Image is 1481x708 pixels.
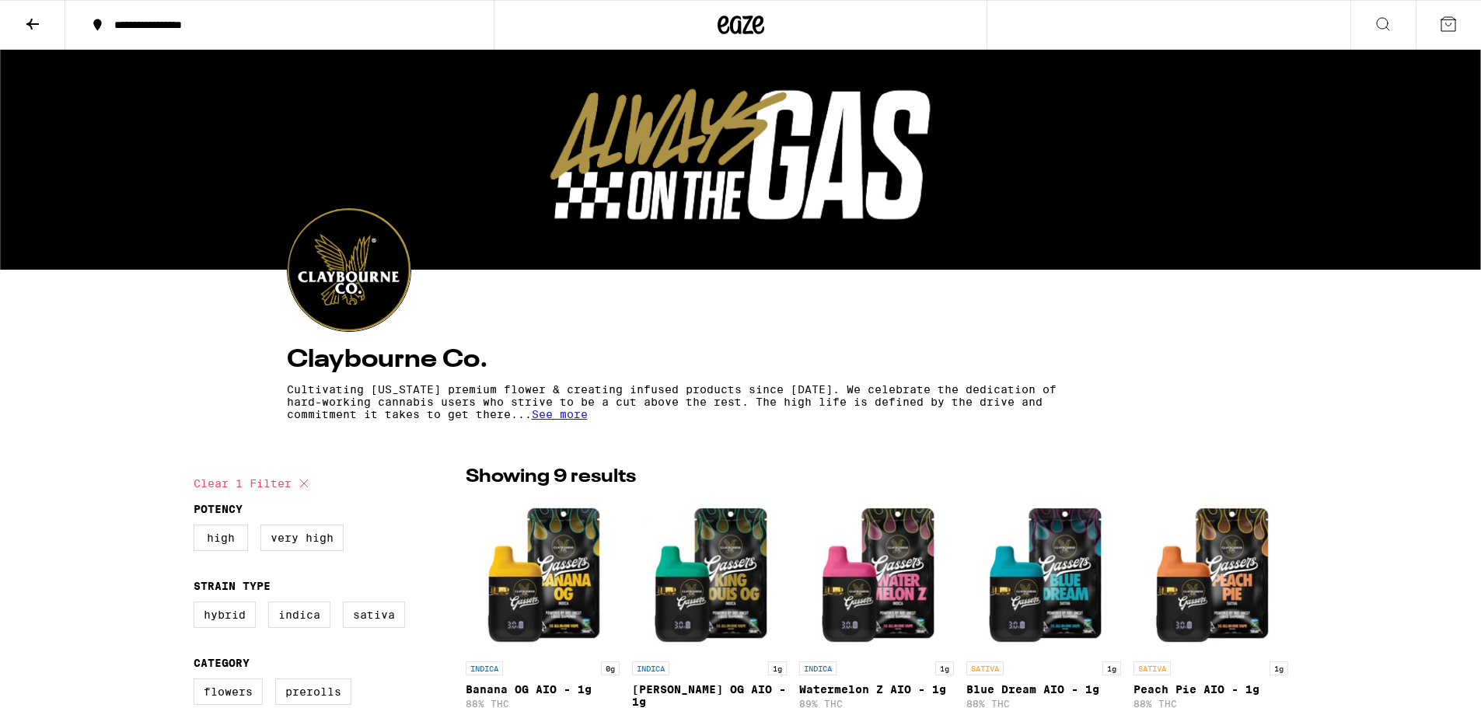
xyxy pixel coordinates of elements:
img: Claybourne Co. - King Louis OG AIO - 1g [632,498,787,654]
p: 1g [935,661,954,675]
p: Watermelon Z AIO - 1g [799,683,954,696]
label: Hybrid [194,602,256,628]
p: 1g [768,661,787,675]
p: Peach Pie AIO - 1g [1133,683,1288,696]
p: Blue Dream AIO - 1g [966,683,1121,696]
label: High [194,525,248,551]
img: Claybourne Co. logo [288,208,410,331]
img: Claybourne Co. - Peach Pie AIO - 1g [1133,498,1288,654]
p: 0g [601,661,620,675]
img: Claybourne Co. - Banana OG AIO - 1g [466,498,620,654]
p: INDICA [799,661,837,675]
label: Very High [260,525,344,551]
button: Clear 1 filter [194,464,313,503]
p: SATIVA [1133,661,1171,675]
p: INDICA [466,661,503,675]
legend: Strain Type [194,580,271,592]
legend: Category [194,657,250,669]
span: See more [532,408,588,420]
img: Claybourne Co. - Blue Dream AIO - 1g [966,498,1121,654]
p: Cultivating [US_STATE] premium flower & creating infused products since [DATE]. We celebrate the ... [287,383,1058,420]
p: Banana OG AIO - 1g [466,683,620,696]
h4: Claybourne Co. [287,347,1195,372]
img: Claybourne Co. - Watermelon Z AIO - 1g [799,498,954,654]
p: [PERSON_NAME] OG AIO - 1g [632,683,787,708]
p: 1g [1270,661,1288,675]
p: SATIVA [966,661,1004,675]
label: Sativa [343,602,405,628]
label: Prerolls [275,678,351,705]
p: Showing 9 results [466,464,636,490]
p: INDICA [632,661,669,675]
p: 1g [1102,661,1121,675]
legend: Potency [194,503,243,515]
label: Flowers [194,678,263,705]
label: Indica [268,602,330,628]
